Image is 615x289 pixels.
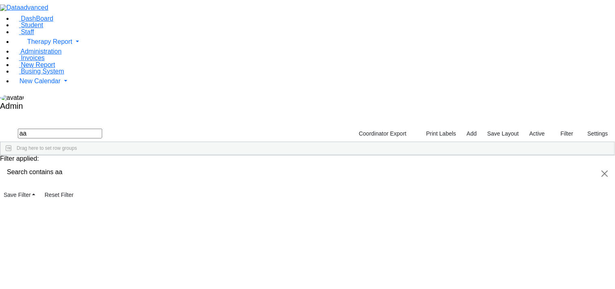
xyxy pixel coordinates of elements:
span: DashBoard [21,15,53,22]
span: Invoices [21,54,45,61]
a: Staff [13,28,34,35]
a: DashBoard [13,15,54,22]
a: New Calendar [13,75,615,88]
button: Filter [550,127,577,140]
span: Student [21,22,43,28]
a: Add [463,127,480,140]
input: Search [18,129,102,138]
button: Settings [577,127,612,140]
span: Administration [21,48,62,55]
button: Save Layout [484,127,523,140]
a: Invoices [13,54,45,61]
span: New Report [21,61,55,68]
a: Administration [13,48,62,55]
span: Busing System [21,68,64,75]
a: New Report [13,61,55,68]
a: Student [13,22,43,28]
span: New Calendar [19,78,60,84]
button: Reset Filter [41,189,77,201]
span: Staff [21,28,34,35]
button: Print Labels [417,127,460,140]
span: Therapy Report [27,38,72,45]
a: Busing System [13,68,64,75]
a: Therapy Report [13,35,615,48]
label: Active [526,127,549,140]
button: Close [595,162,615,185]
button: Coordinator Export [354,127,410,140]
span: Drag here to set row groups [17,145,77,151]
